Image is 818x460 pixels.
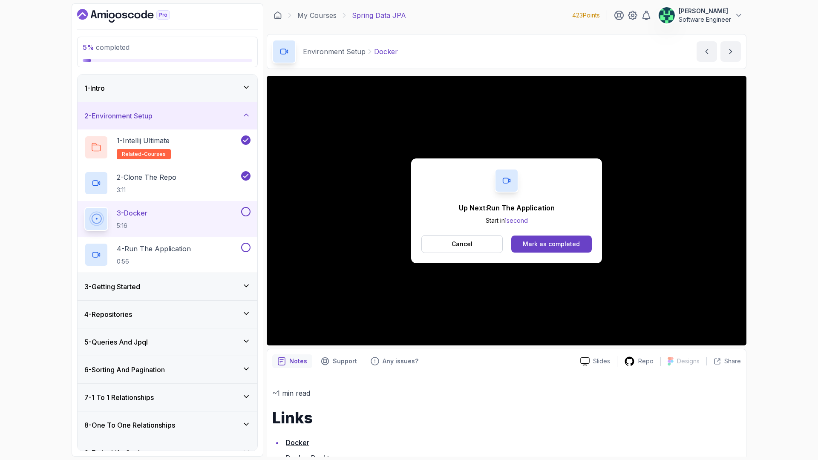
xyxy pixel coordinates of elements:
[677,357,700,365] p: Designs
[658,7,743,24] button: user profile image[PERSON_NAME]Software Engineer
[573,357,617,366] a: Slides
[316,354,362,368] button: Support button
[383,357,418,365] p: Any issues?
[84,448,144,458] h3: 9 - Entity Life Cycle
[617,356,660,367] a: Repo
[511,236,592,253] button: Mark as completed
[84,135,251,159] button: 1-Intellij Ultimaterelated-courses
[452,240,472,248] p: Cancel
[78,328,257,356] button: 5-Queries And Jpql
[272,387,741,399] p: ~1 min read
[272,409,741,426] h1: Links
[459,216,555,225] p: Start in
[504,217,528,224] span: 1 second
[720,41,741,62] button: next content
[78,411,257,439] button: 8-One To One Relationships
[459,203,555,213] p: Up Next: Run The Application
[84,309,132,319] h3: 4 - Repositories
[84,83,105,93] h3: 1 - Intro
[679,7,731,15] p: [PERSON_NAME]
[83,43,94,52] span: 5 %
[117,257,191,266] p: 0:56
[523,240,580,248] div: Mark as completed
[84,243,251,267] button: 4-Run The Application0:56
[84,282,140,292] h3: 3 - Getting Started
[706,357,741,365] button: Share
[78,75,257,102] button: 1-Intro
[84,392,154,402] h3: 7 - 1 To 1 Relationships
[638,357,654,365] p: Repo
[697,41,717,62] button: previous content
[297,10,337,20] a: My Courses
[83,43,130,52] span: completed
[303,46,366,57] p: Environment Setup
[78,273,257,300] button: 3-Getting Started
[374,46,398,57] p: Docker
[78,356,257,383] button: 6-Sorting And Pagination
[84,111,153,121] h3: 2 - Environment Setup
[117,135,170,146] p: 1 - Intellij Ultimate
[333,357,357,365] p: Support
[352,10,406,20] p: Spring Data JPA
[117,172,176,182] p: 2 - Clone The Repo
[117,208,147,218] p: 3 - Docker
[84,420,175,430] h3: 8 - One To One Relationships
[274,11,282,20] a: Dashboard
[84,171,251,195] button: 2-Clone The Repo3:11
[421,235,503,253] button: Cancel
[272,354,312,368] button: notes button
[289,357,307,365] p: Notes
[117,244,191,254] p: 4 - Run The Application
[122,151,166,158] span: related-courses
[78,102,257,129] button: 2-Environment Setup
[117,221,147,230] p: 5:16
[572,11,600,20] p: 423 Points
[84,337,148,347] h3: 5 - Queries And Jpql
[84,207,251,231] button: 3-Docker5:16
[84,365,165,375] h3: 6 - Sorting And Pagination
[78,301,257,328] button: 4-Repositories
[724,357,741,365] p: Share
[593,357,610,365] p: Slides
[659,7,675,23] img: user profile image
[366,354,423,368] button: Feedback button
[286,438,309,447] a: Docker
[267,76,746,345] iframe: 2 - Docker
[78,384,257,411] button: 7-1 To 1 Relationships
[77,9,190,23] a: Dashboard
[117,186,176,194] p: 3:11
[679,15,731,24] p: Software Engineer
